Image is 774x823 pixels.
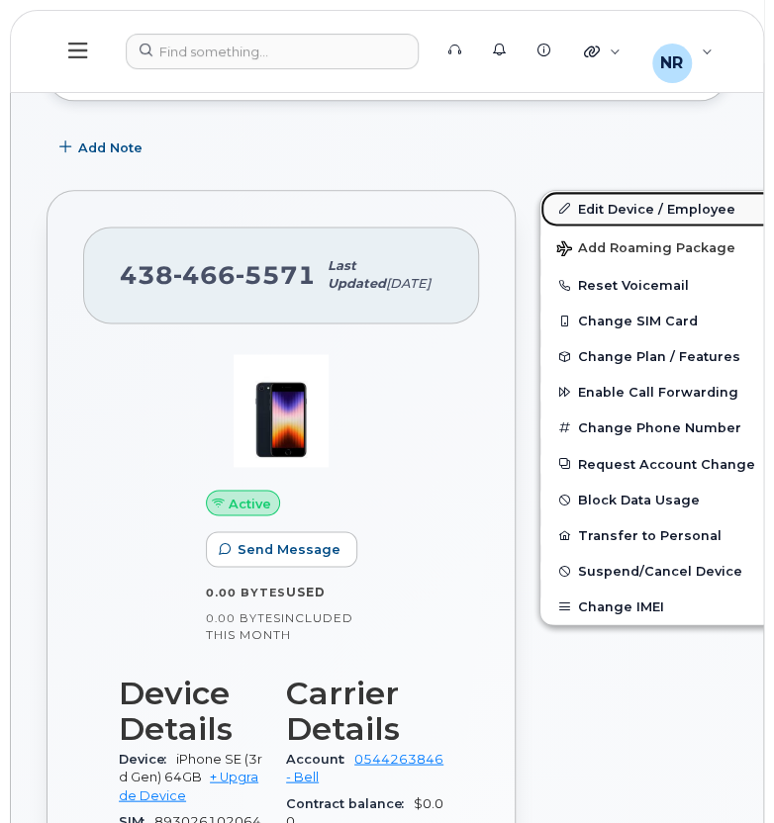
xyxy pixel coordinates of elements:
img: image20231002-3703462-1angbar.jpeg [222,351,340,470]
span: Change Plan / Features [578,349,740,364]
a: + Upgrade Device [119,769,258,801]
span: NR [660,51,683,75]
a: 0544263846 - Bell [286,751,443,783]
span: used [286,584,326,598]
span: iPhone SE (3rd Gen) 64GB [119,751,262,783]
span: 466 [173,260,236,290]
button: Send Message [206,531,357,567]
button: Add Note [47,131,159,166]
span: 0.00 Bytes [206,585,286,598]
span: Contract balance [286,795,414,810]
div: Nancy Robitaille [638,32,726,71]
span: Account [286,751,354,766]
div: Quicklinks [570,32,634,71]
span: 0.00 Bytes [206,610,281,624]
span: [DATE] [386,276,431,291]
span: Add Roaming Package [556,240,735,259]
span: Device [119,751,176,766]
h3: Device Details [119,675,262,746]
span: Send Message [238,539,340,558]
span: Last updated [328,258,386,291]
span: Active [229,494,271,512]
span: Enable Call Forwarding [578,385,738,400]
h3: Carrier Details [286,675,443,746]
input: Find something... [126,34,419,69]
span: Suspend/Cancel Device [578,563,742,578]
span: Add Note [78,138,143,157]
span: 438 [120,260,316,290]
span: 5571 [236,260,316,290]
